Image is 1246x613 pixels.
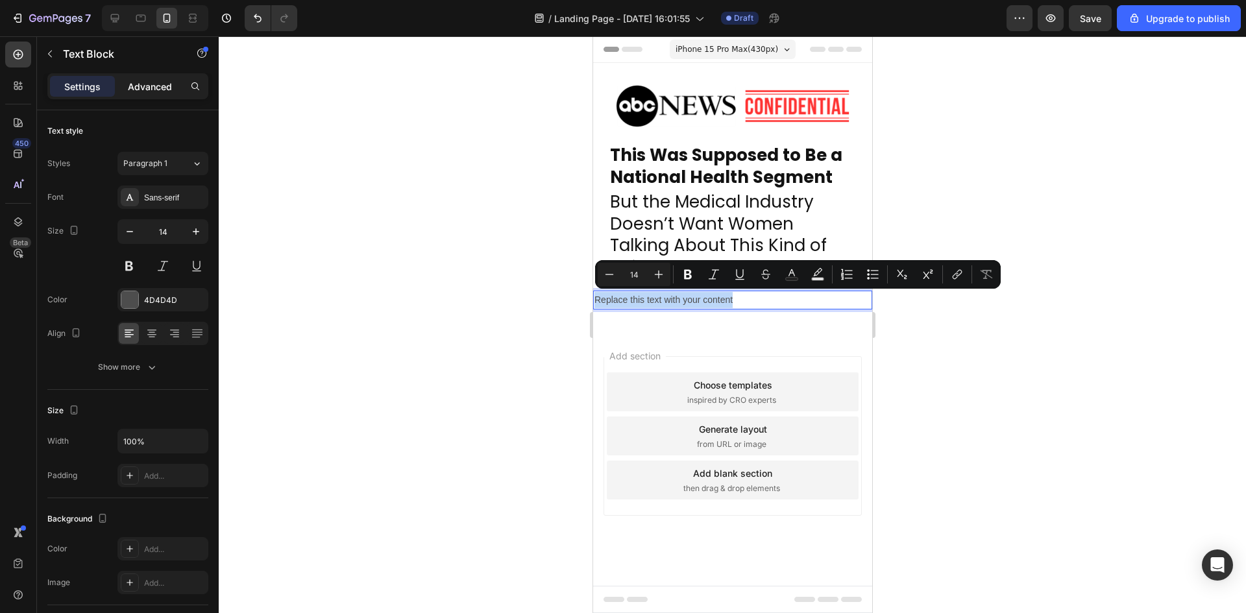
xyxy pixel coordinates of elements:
div: Width [47,435,69,447]
button: Show more [47,355,208,379]
span: Landing Page - [DATE] 16:01:55 [554,12,690,25]
p: Settings [64,80,101,93]
p: 7 [85,10,91,26]
div: Size [47,222,82,240]
button: 7 [5,5,97,31]
div: Undo/Redo [245,5,297,31]
span: / [548,12,552,25]
div: Open Intercom Messenger [1202,549,1233,581]
div: Show more [98,361,158,374]
div: Beta [10,237,31,248]
div: Add... [144,470,205,482]
div: Styles [47,158,70,169]
div: Font [47,191,64,203]
div: Add... [144,544,205,555]
iframe: Design area [593,36,872,613]
div: Sans-serif [144,192,205,204]
button: Save [1069,5,1112,31]
button: Upgrade to publish [1117,5,1241,31]
p: Text Block [63,46,173,62]
div: Padding [47,470,77,481]
button: Paragraph 1 [117,152,208,175]
div: Color [47,543,67,555]
span: Save [1080,13,1101,24]
p: Advanced [128,80,172,93]
span: Draft [734,12,753,24]
div: Align [47,325,84,343]
div: Text style [47,125,83,137]
span: Paragraph 1 [123,158,167,169]
div: Editor contextual toolbar [595,260,1001,289]
div: 450 [12,138,31,149]
div: Color [47,294,67,306]
div: 4D4D4D [144,294,205,306]
div: Add... [144,577,205,589]
div: Upgrade to publish [1128,12,1230,25]
input: Auto [118,429,208,453]
div: Image [47,577,70,588]
div: Background [47,511,110,528]
div: Size [47,402,82,420]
